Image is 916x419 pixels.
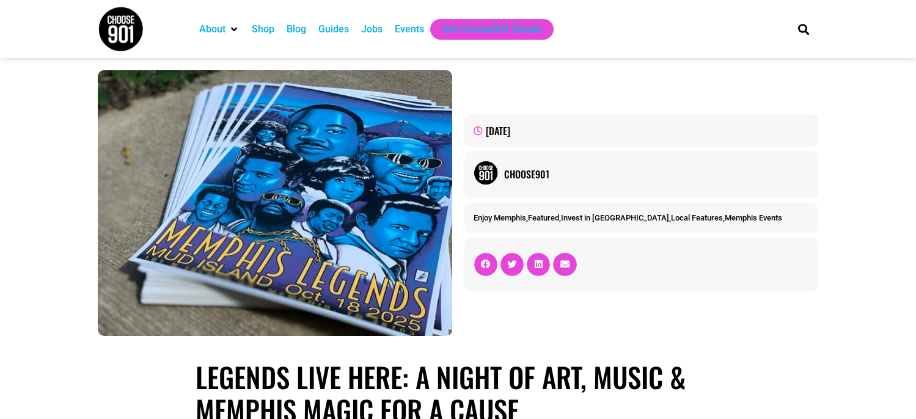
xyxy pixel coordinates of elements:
span: , , , , [474,213,782,222]
div: Share on email [553,253,576,276]
a: Local Features [671,213,723,222]
div: Search [794,19,814,39]
img: Picture of Choose901 [474,161,498,185]
div: Share on facebook [474,253,497,276]
a: Blog [287,22,306,37]
a: About [199,22,225,37]
time: [DATE] [486,123,510,138]
a: Jobs [361,22,383,37]
div: About [193,19,246,40]
a: Guides [318,22,349,37]
a: Choose901 [504,167,810,181]
a: Enjoy Memphis [474,213,526,222]
div: Share on twitter [500,253,524,276]
div: Share on linkedin [527,253,550,276]
a: Featured [528,213,559,222]
a: Get Choose901 Emails [442,22,541,37]
a: Events [395,22,424,37]
a: Shop [252,22,274,37]
a: Invest in [GEOGRAPHIC_DATA] [561,213,669,222]
a: Memphis Events [725,213,782,222]
nav: Main nav [193,19,777,40]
